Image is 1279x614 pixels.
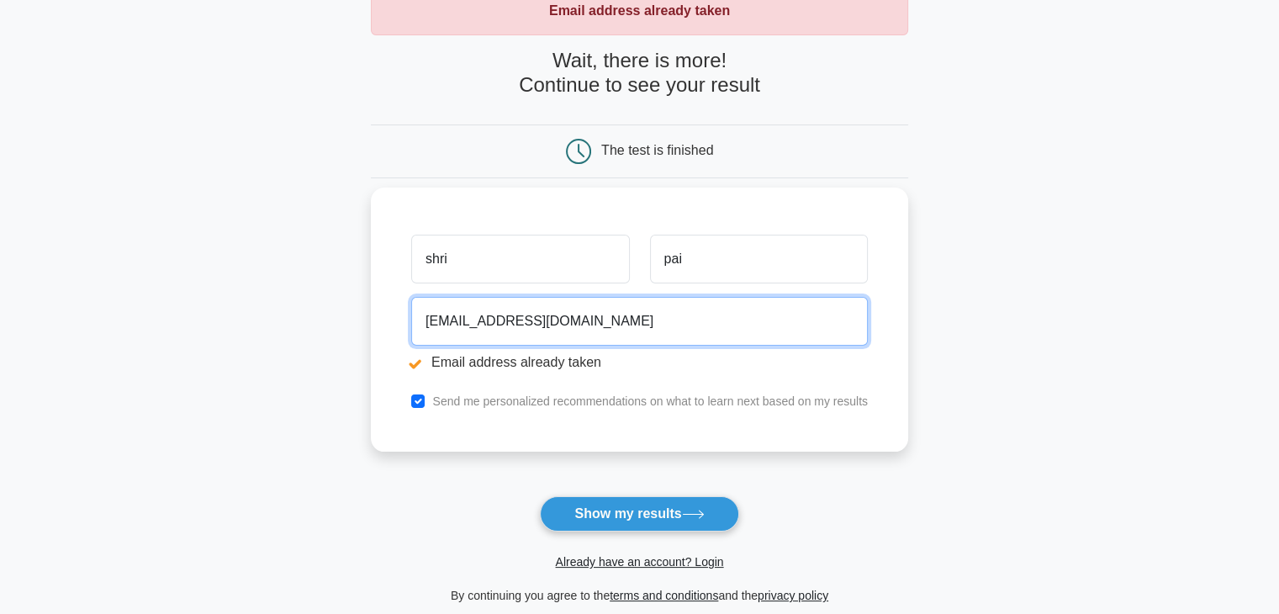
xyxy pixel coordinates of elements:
[411,297,868,346] input: Email
[601,143,713,157] div: The test is finished
[432,394,868,408] label: Send me personalized recommendations on what to learn next based on my results
[549,3,730,18] strong: Email address already taken
[411,352,868,373] li: Email address already taken
[411,235,629,283] input: First name
[540,496,738,532] button: Show my results
[610,589,718,602] a: terms and conditions
[650,235,868,283] input: Last name
[371,49,908,98] h4: Wait, there is more! Continue to see your result
[758,589,828,602] a: privacy policy
[361,585,918,606] div: By continuing you agree to the and the
[555,555,723,569] a: Already have an account? Login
